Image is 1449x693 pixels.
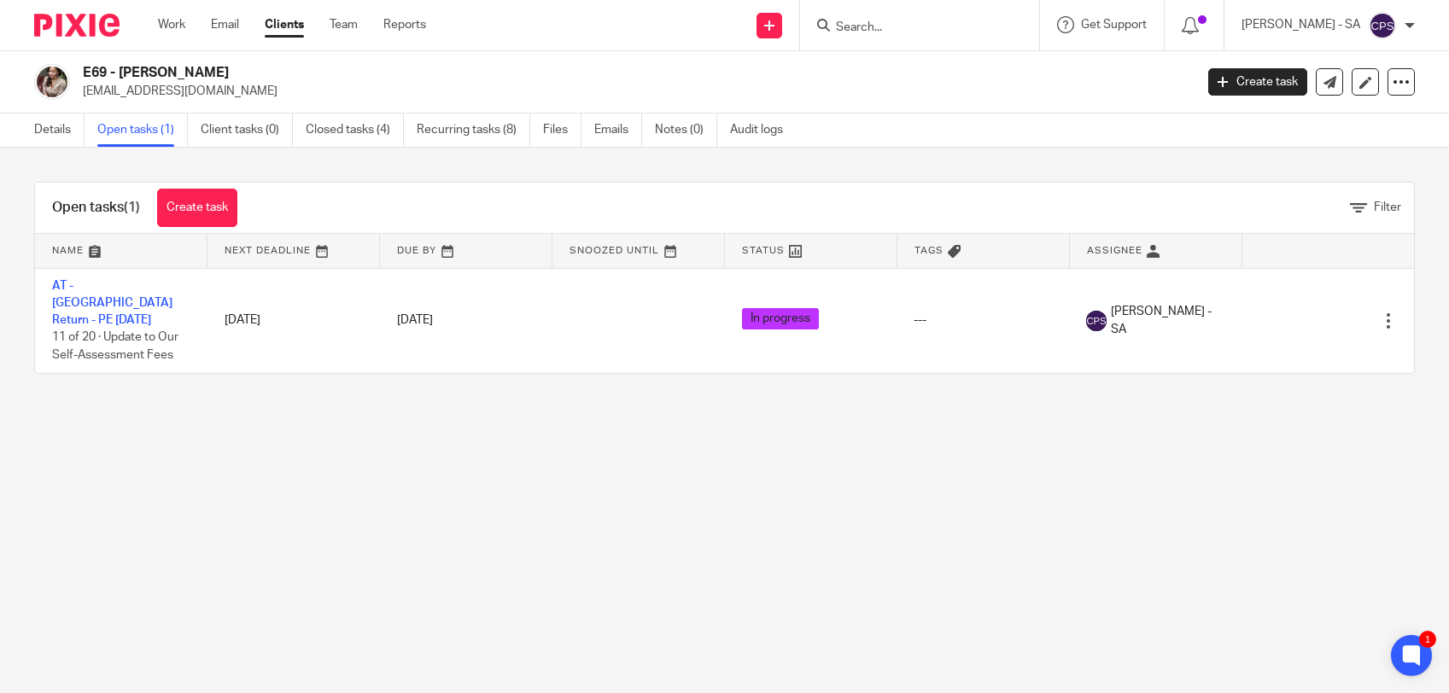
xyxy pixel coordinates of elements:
a: Open tasks (1) [97,114,188,147]
span: 11 of 20 · Update to Our Self-Assessment Fees [52,332,178,362]
a: AT - [GEOGRAPHIC_DATA] Return - PE [DATE] [52,280,172,327]
a: Notes (0) [655,114,717,147]
a: Create task [157,189,237,227]
a: Client tasks (0) [201,114,293,147]
span: Tags [914,246,944,255]
a: Clients [265,16,304,33]
a: Create task [1208,68,1307,96]
a: Recurring tasks (8) [417,114,530,147]
p: [EMAIL_ADDRESS][DOMAIN_NAME] [83,83,1183,100]
a: Audit logs [730,114,796,147]
img: svg%3E [1369,12,1396,39]
img: svg%3E [1086,311,1107,331]
a: Emails [594,114,642,147]
a: Work [158,16,185,33]
a: Details [34,114,85,147]
a: Files [543,114,581,147]
span: Snoozed Until [570,246,659,255]
span: [PERSON_NAME] - SA [1111,303,1224,338]
span: [DATE] [397,314,433,326]
span: Status [742,246,785,255]
span: In progress [742,308,819,329]
a: Closed tasks (4) [306,114,404,147]
input: Search [834,20,988,36]
a: Email [211,16,239,33]
span: Get Support [1081,19,1147,31]
img: Jacqueline%20Eyewe.jpg [34,64,70,100]
span: (1) [124,201,140,214]
div: 1 [1419,631,1436,648]
td: [DATE] [207,268,380,373]
a: Reports [383,16,426,33]
h2: E69 - [PERSON_NAME] [83,64,962,82]
span: Filter [1374,201,1401,213]
a: Team [330,16,358,33]
img: Pixie [34,14,120,37]
div: --- [914,312,1052,329]
p: [PERSON_NAME] - SA [1242,16,1360,33]
h1: Open tasks [52,199,140,217]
